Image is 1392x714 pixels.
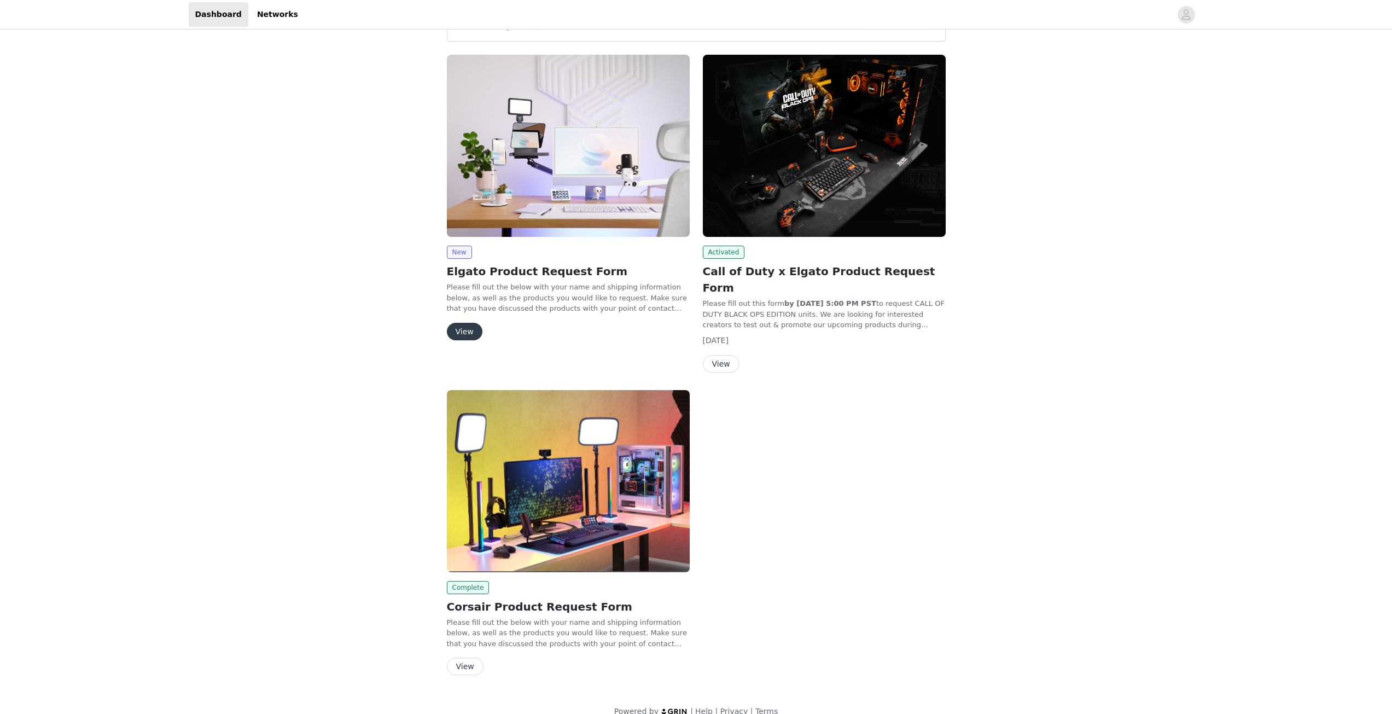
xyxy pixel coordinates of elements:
a: View [703,360,739,368]
img: Elgato [703,55,946,237]
a: View [447,663,484,671]
img: Elgato [447,55,690,237]
p: Please fill out this form to request CALL OF DUTY BLACK OPS EDITION units. We are looking for int... [703,298,946,330]
img: CORSAIRX [447,390,690,572]
a: Dashboard [189,2,248,27]
h2: Elgato Product Request Form [447,263,690,280]
strong: by [DATE] 5:00 PM PST [784,299,876,307]
div: avatar [1181,6,1191,24]
button: View [447,658,484,675]
h2: Call of Duty x Elgato Product Request Form [703,263,946,296]
button: View [703,355,739,373]
h2: Corsair Product Request Form [447,599,690,615]
a: View [447,328,482,336]
p: Please fill out the below with your name and shipping information below, as well as the products ... [447,617,690,649]
a: Networks [251,2,305,27]
span: New [447,246,472,259]
span: Complete [447,581,490,594]
span: Activated [703,246,745,259]
span: [DATE] [703,336,729,345]
p: Please fill out the below with your name and shipping information below, as well as the products ... [447,282,690,314]
button: View [447,323,482,340]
